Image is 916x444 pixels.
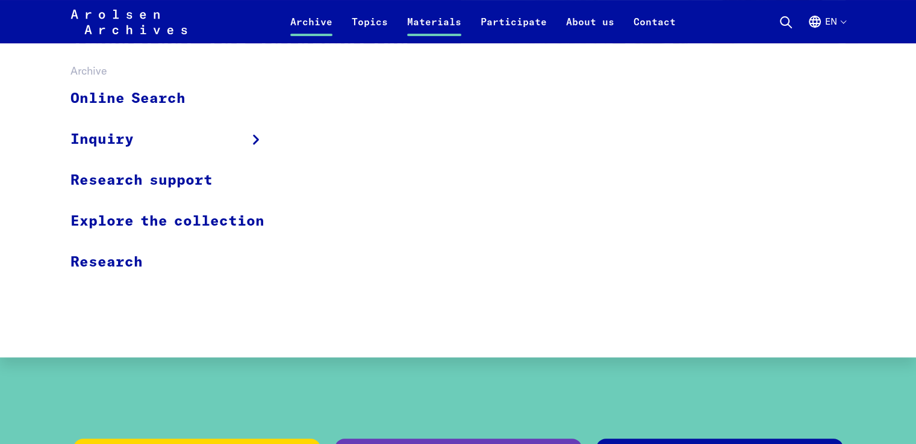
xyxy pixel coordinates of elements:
[624,14,685,43] a: Contact
[397,14,471,43] a: Materials
[556,14,624,43] a: About us
[342,14,397,43] a: Topics
[70,129,134,150] span: Inquiry
[70,242,280,282] a: Research
[70,201,280,242] a: Explore the collection
[70,160,280,201] a: Research support
[471,14,556,43] a: Participate
[281,14,342,43] a: Archive
[70,119,280,160] a: Inquiry
[70,79,280,119] a: Online Search
[281,7,685,36] nav: Primary
[808,14,846,43] button: English, language selection
[70,79,280,282] ul: Archive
